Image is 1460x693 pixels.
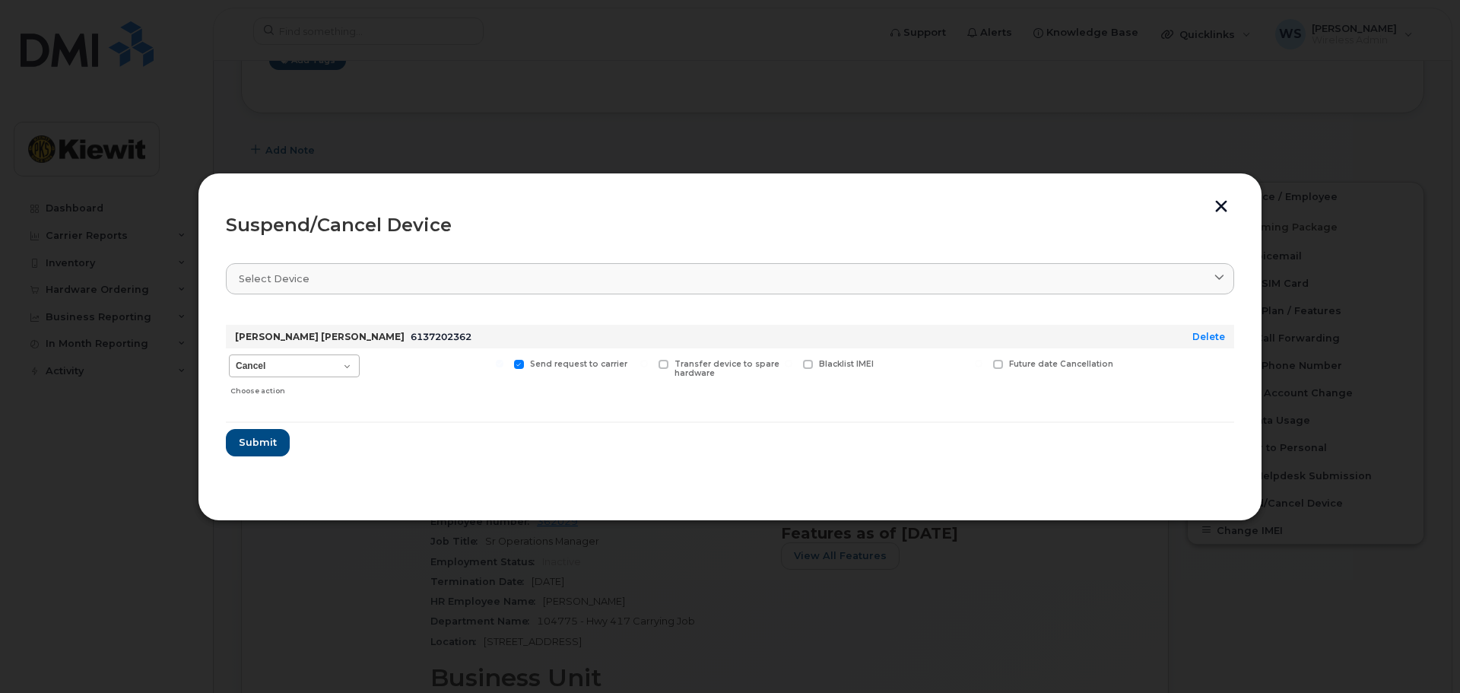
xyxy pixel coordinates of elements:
[411,331,471,342] span: 6137202362
[640,360,648,367] input: Transfer device to spare hardware
[819,359,874,369] span: Blacklist IMEI
[674,359,779,379] span: Transfer device to spare hardware
[785,360,792,367] input: Blacklist IMEI
[1394,627,1449,682] iframe: Messenger Launcher
[226,216,1234,234] div: Suspend/Cancel Device
[226,429,290,456] button: Submit
[1192,331,1225,342] a: Delete
[530,359,627,369] span: Send request to carrier
[235,331,405,342] strong: [PERSON_NAME] [PERSON_NAME]
[226,263,1234,294] a: Select device
[230,379,360,397] div: Choose action
[1009,359,1113,369] span: Future date Cancellation
[239,435,277,450] span: Submit
[496,360,503,367] input: Send request to carrier
[239,272,309,286] span: Select device
[975,360,982,367] input: Future date Cancellation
